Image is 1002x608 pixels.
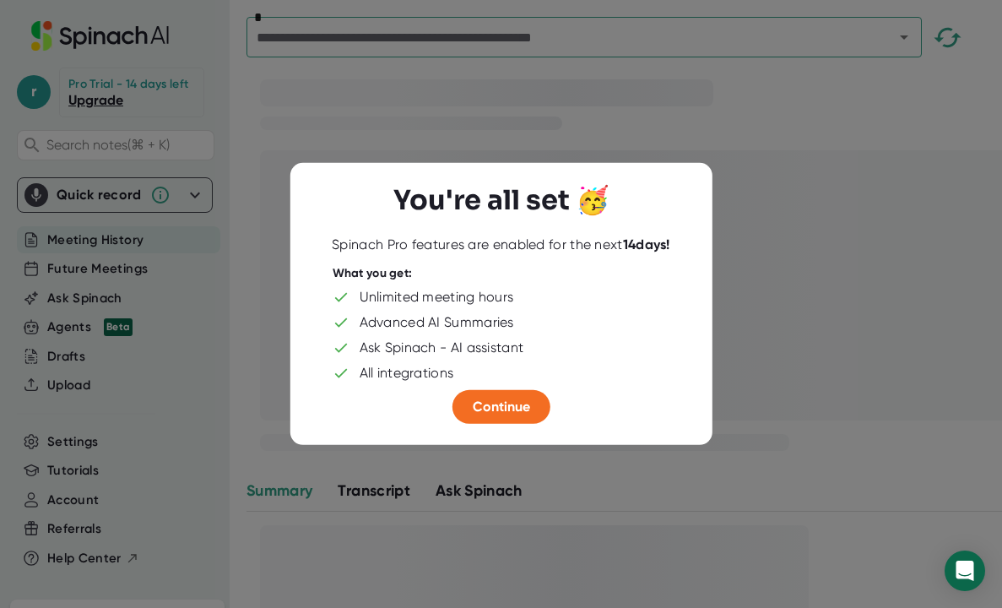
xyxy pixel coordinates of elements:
[333,265,413,280] div: What you get:
[360,365,454,382] div: All integrations
[332,236,670,252] div: Spinach Pro features are enabled for the next
[393,184,609,216] h3: You're all set 🥳
[360,339,524,356] div: Ask Spinach - AI assistant
[473,399,530,415] span: Continue
[360,314,514,331] div: Advanced AI Summaries
[452,390,550,424] button: Continue
[623,236,670,252] b: 14 days!
[360,289,514,306] div: Unlimited meeting hours
[945,551,985,591] div: Open Intercom Messenger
